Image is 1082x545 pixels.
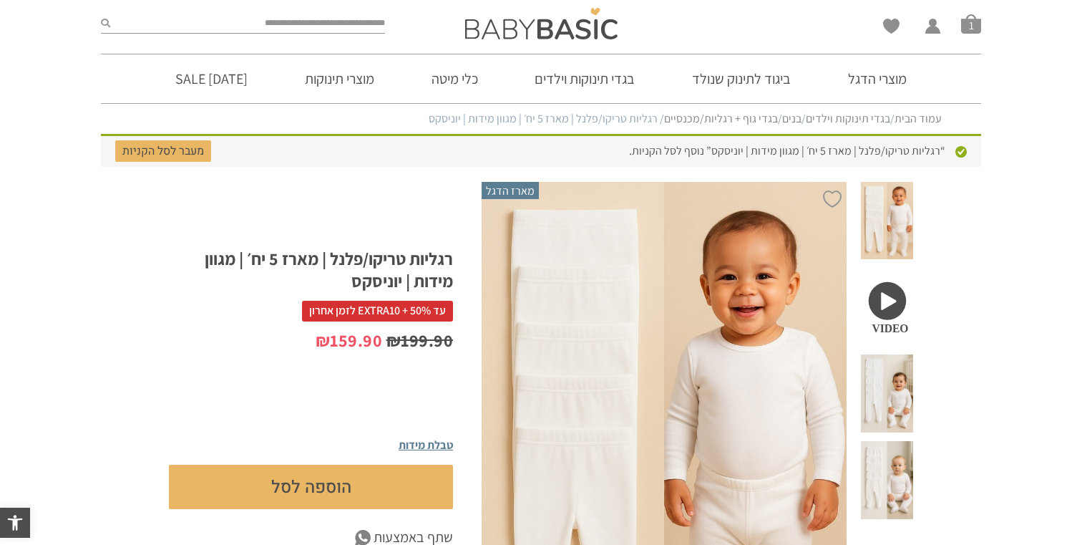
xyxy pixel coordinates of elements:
a: בגדי תינוקות וילדים [806,111,890,126]
a: סל קניות1 [961,14,981,34]
h1: רגליות טריקו/פלנל | מארז 5 יח׳ | מגוון מידות | יוניסקס [169,248,453,292]
span: ₪ [316,329,331,352]
a: ביגוד לתינוק שנולד [671,54,812,103]
a: מעבר לסל הקניות [115,140,211,162]
a: Wishlist [883,19,900,34]
a: [DATE] SALE [154,54,269,103]
a: כלי מיטה [410,54,499,103]
a: בנים [782,111,801,126]
a: מוצרי הדגל [827,54,928,103]
span: Wishlist [883,19,900,39]
span: סל קניות [961,14,981,34]
a: מוצרי תינוקות [283,54,396,103]
nav: Breadcrumb [140,111,942,127]
span: ₪ [386,329,401,352]
span: מארז הדגל [482,182,539,199]
img: Baby Basic בגדי תינוקות וילדים אונליין [465,8,618,39]
div: “רגליות טריקו/פלנל | מארז 5 יח׳ | מגוון מידות | יוניסקס” נוסף לסל הקניות. [101,134,981,166]
span: עד 50% + EXTRA10 לזמן אחרון [302,301,453,321]
bdi: 199.90 [386,329,454,352]
a: בגדי תינוקות וילדים [513,54,656,103]
a: בגדי גוף + רגליות/מכנסיים [664,111,778,126]
button: הוספה לסל [169,465,453,509]
a: עמוד הבית [895,111,942,126]
span: טבלת מידות [399,438,453,453]
bdi: 159.90 [316,329,383,352]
